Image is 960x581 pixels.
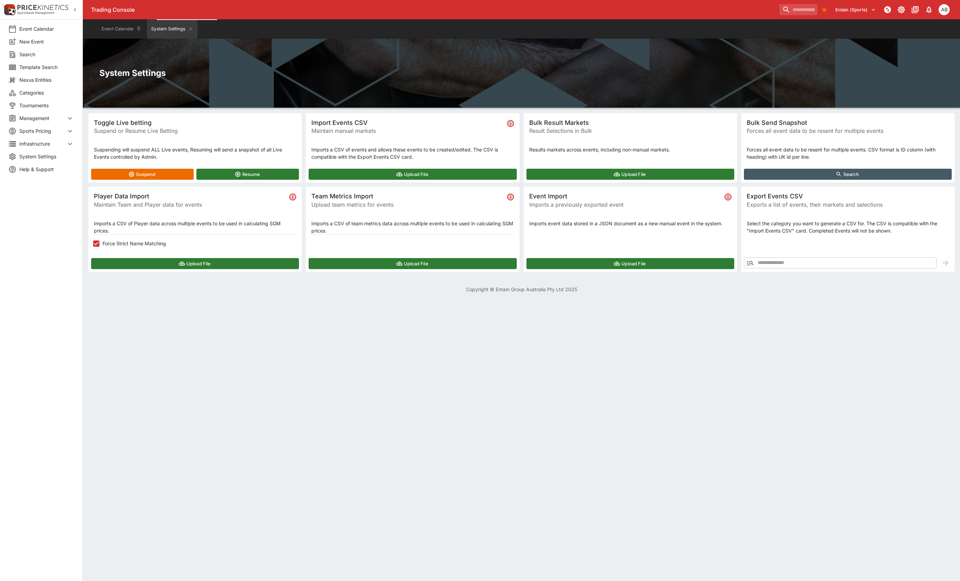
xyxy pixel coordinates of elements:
[19,127,66,135] span: Sports Pricing
[529,192,722,200] span: Event Import
[147,19,197,39] button: System Settings
[779,4,817,15] input: search
[937,2,952,17] button: Alex Bothe
[923,3,935,16] button: Notifications
[91,169,194,180] button: Suspend
[526,258,734,269] button: Upload File
[529,119,731,127] span: Bulk Result Markets
[94,192,287,200] span: Player Data Import
[819,4,830,15] button: Bookmarks
[19,102,74,109] span: Tournaments
[97,19,146,39] button: Event Calendar
[2,3,16,17] img: PriceKinetics Logo
[311,192,504,200] span: Team Metrics Import
[94,127,296,135] span: Suspend or Resume Live Betting
[747,220,949,234] p: Select the category you want to generate a CSV for. The CSV is compatible with the "Import Events...
[311,146,514,160] p: Imports a CSV of events and allows these events to be created/edited. The CSV is compatible with ...
[19,25,74,32] span: Event Calendar
[19,38,74,45] span: New Event
[17,5,68,10] img: PriceKinetics
[909,3,921,16] button: Documentation
[311,220,514,234] p: Imports a CSV of team metrics data across multiple events to be used in calculating SGM prices.
[94,119,296,127] span: Toggle Live betting
[83,286,960,293] p: Copyright © Entain Group Australia Pty Ltd 2025
[747,200,949,209] span: Exports a list of events, their markets and selections
[19,153,74,160] span: System Settings
[747,119,949,127] span: Bulk Send Snapshot
[895,3,908,16] button: Toggle light/dark mode
[309,258,516,269] button: Upload File
[94,146,296,160] p: Suspending will suspend ALL Live events, Resuming will send a snapshot of all Live Events control...
[747,146,949,160] p: Forces all event data to be resent for multiple events. CSV format is ID column (with heading) wi...
[939,4,950,15] div: Alex Bothe
[103,240,166,247] span: Force Strict Name Matching
[747,127,949,135] span: Forces all event data to be resent for multiple events
[19,166,74,173] span: Help & Support
[311,200,504,209] span: Upload team metrics for events
[526,169,734,180] button: Upload File
[529,200,722,209] span: Imports a previously exported event
[19,76,74,83] span: Nexus Entities
[19,63,74,71] span: Template Search
[94,200,287,209] span: Maintain Team and Player data for events
[91,258,299,269] button: Upload File
[881,3,894,16] button: NOT Connected to PK
[19,140,66,147] span: Infrastructure
[529,127,731,135] span: Result Selections in Bulk
[17,11,55,14] img: Sportsbook Management
[831,4,880,15] button: Select Tenant
[311,119,504,127] span: Import Events CSV
[19,89,74,96] span: Categories
[309,169,516,180] button: Upload File
[311,127,504,135] span: Maintain manual markets
[94,220,296,234] p: Imports a CSV of Player data across multiple events to be used in calculating SGM prices.
[19,115,66,122] span: Management
[744,169,952,180] button: Search
[196,169,299,180] button: Resume
[747,192,949,200] span: Export Events CSV
[529,146,731,153] p: Results markets across events, including non-manual markets.
[529,220,731,227] p: Imports event data stored in a JSON document as a new manual event in the system.
[19,51,74,58] span: Search
[99,68,943,78] h2: System Settings
[91,6,777,13] div: Trading Console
